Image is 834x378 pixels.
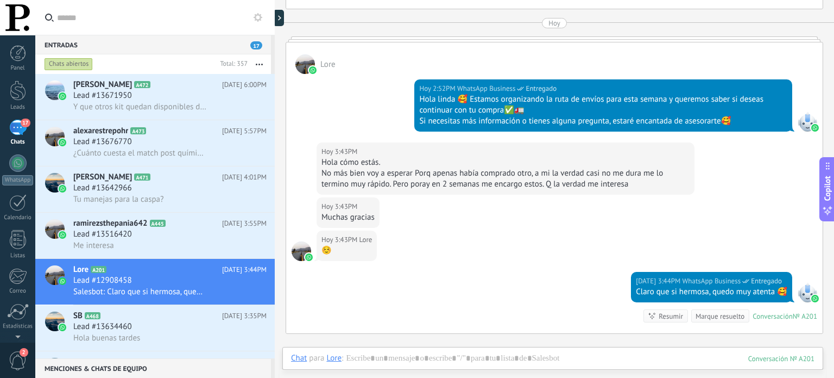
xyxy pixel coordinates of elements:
[321,245,372,256] div: ☺️
[305,253,313,261] img: waba.svg
[457,83,516,94] span: WhatsApp Business
[793,312,817,321] div: № A201
[321,212,375,223] div: Muchas gracias
[326,353,342,363] div: Lore
[2,288,34,295] div: Correo
[222,311,267,321] span: [DATE] 3:35PM
[35,120,275,166] a: avatariconalexarestrepohrA473[DATE] 5:57PMLead #13676770¿Cuánto cuesta el match post química?
[59,185,66,193] img: icon
[73,357,79,368] span: ...
[59,231,66,239] img: icon
[2,252,34,259] div: Listas
[683,276,741,287] span: WhatsApp Business
[35,213,275,258] a: avatariconramirezsthepania642A445[DATE] 3:55PMLead #13516420Me interesa
[73,126,128,137] span: alexarestrepohr
[273,10,284,26] div: Mostrar
[73,194,164,205] span: Tu manejas para la caspa?
[548,18,560,28] div: Hoy
[659,311,683,321] div: Resumir
[150,220,166,227] span: A445
[295,54,315,74] span: Lore
[822,176,833,201] span: Copilot
[321,146,359,157] div: Hoy 3:43PM
[85,312,100,319] span: A468
[73,183,132,194] span: Lead #13642966
[73,79,132,90] span: [PERSON_NAME]
[811,124,819,132] img: waba.svg
[342,353,343,364] span: :
[222,218,267,229] span: [DATE] 3:55PM
[320,59,336,70] span: Lore
[59,92,66,100] img: icon
[526,83,557,94] span: Entregado
[309,66,317,74] img: waba.svg
[73,311,83,321] span: SB
[73,333,140,343] span: Hola buenas tardes
[91,266,106,273] span: A201
[811,295,819,302] img: waba.svg
[73,172,132,183] span: [PERSON_NAME]
[798,283,817,302] span: WhatsApp Business
[419,83,457,94] div: Hoy 2:52PM
[73,287,207,297] span: Salesbot: Claro que si hermosa, quedo muy atenta 🥰
[250,41,262,49] span: 17
[2,214,34,221] div: Calendario
[798,112,817,132] span: WhatsApp Business
[73,102,207,112] span: Y que otros kit quedan disponibles de esos mismo shampoo
[73,321,132,332] span: Lead #13634460
[73,275,132,286] span: Lead #12908458
[2,104,34,111] div: Leads
[134,173,150,181] span: A471
[73,90,132,101] span: Lead #13671950
[45,58,93,71] div: Chats abiertos
[309,353,324,364] span: para
[636,287,787,298] div: Claro que si hermosa, quedo muy atenta 🥰
[222,264,267,275] span: [DATE] 3:44PM
[73,137,132,147] span: Lead #13676770
[35,305,275,351] a: avatariconSBA468[DATE] 3:35PMLead #13634460Hola buenas tardes
[321,234,359,245] div: Hoy 3:43PM
[2,175,33,185] div: WhatsApp
[35,358,271,378] div: Menciones & Chats de equipo
[748,354,814,363] div: 201
[419,116,787,127] div: Si necesitas más información o tienes alguna pregunta, estaré encantada de asesorarte🥰
[321,201,359,212] div: Hoy 3:43PM
[292,241,311,261] span: Lore
[130,127,146,134] span: A473
[73,264,89,275] span: Lore
[20,348,28,357] span: 2
[73,218,148,229] span: ramirezsthepania642
[751,276,782,287] span: Entregado
[35,259,275,305] a: avatariconLoreA201[DATE] 3:44PMLead #12908458Salesbot: Claro que si hermosa, quedo muy atenta 🥰
[59,277,66,285] img: icon
[636,276,682,287] div: [DATE] 3:44PM
[2,65,34,72] div: Panel
[73,229,132,240] span: Lead #13516420
[35,35,271,54] div: Entradas
[419,94,787,116] div: Hola linda 🥰 Estamos organizando la ruta de envíos para esta semana y queremos saber si deseas co...
[2,139,34,146] div: Chats
[321,168,690,190] div: No más bien voy a esperar Porq apenas había comprado otro, a mi la verdad casi no me dura me lo t...
[222,126,267,137] span: [DATE] 5:57PM
[222,172,267,183] span: [DATE] 4:01PM
[321,157,690,168] div: Hola cómo estás.
[73,148,207,158] span: ¿Cuánto cuesta el match post química?
[222,357,267,368] span: [DATE] 3:26PM
[21,119,30,127] span: 17
[35,74,275,120] a: avataricon[PERSON_NAME]A472[DATE] 6:00PMLead #13671950Y que otros kit quedan disponibles de esos ...
[753,312,793,321] div: Conversación
[2,323,34,330] div: Estadísticas
[35,166,275,212] a: avataricon[PERSON_NAME]A471[DATE] 4:01PMLead #13642966Tu manejas para la caspa?
[59,139,66,146] img: icon
[216,59,248,70] div: Total: 357
[59,324,66,331] img: icon
[222,79,267,90] span: [DATE] 6:00PM
[359,234,372,245] span: Lore
[134,81,150,88] span: A472
[696,311,744,321] div: Marque resuelto
[73,240,114,251] span: Me interesa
